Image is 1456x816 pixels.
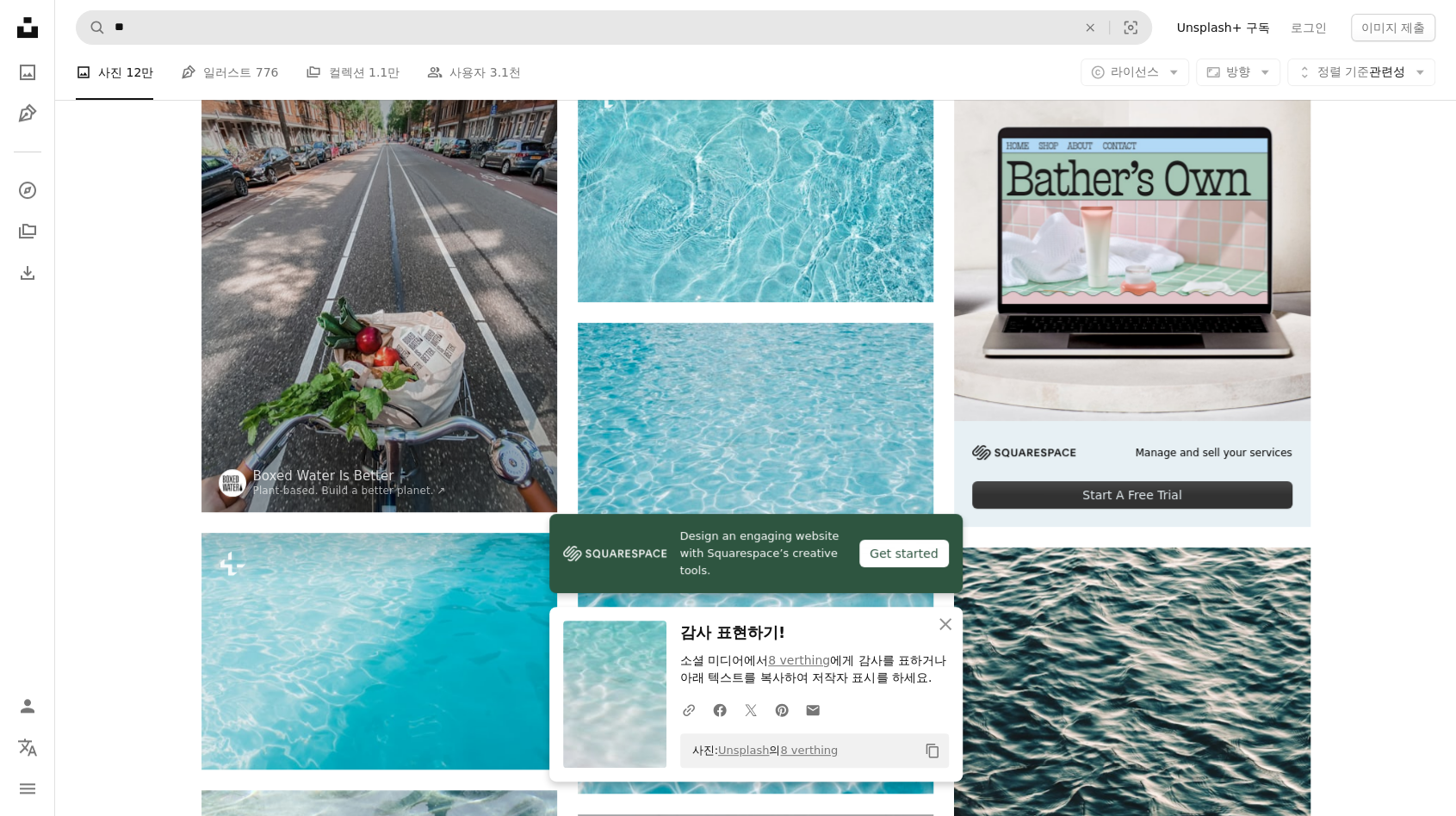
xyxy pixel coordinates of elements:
[954,65,1310,527] a: Manage and sell your servicesStart A Free Trial
[76,10,1152,45] form: 사이트 전체에서 이미지 찾기
[578,323,933,794] img: 크리스탈 블루 워터 잔물결
[490,63,521,82] span: 3.1천
[10,214,45,249] a: 컬렉션
[918,736,947,765] button: 클립보드에 복사하기
[859,540,949,567] div: Get started
[10,55,45,90] a: 사진
[253,467,446,485] a: Boxed Water Is Better
[704,692,735,726] a: Facebook에 공유
[1317,65,1369,78] span: 정렬 기준
[1317,64,1405,81] span: 관련성
[578,65,933,302] img: 맑고 푸른 물이 있는 푸른 수영장
[1280,14,1337,41] a: 로그인
[797,692,828,726] a: 이메일로 공유에 공유
[563,541,666,566] img: file-1606177908946-d1eed1cbe4f5image
[1081,59,1189,86] button: 라이선스
[972,445,1075,460] img: file-1705255347840-230a6ab5bca9image
[369,63,400,82] span: 1.1만
[427,45,521,100] a: 사용자 3.1천
[684,737,839,764] span: 사진: 의
[10,256,45,290] a: 다운로드 내역
[77,11,106,44] button: Unsplash 검색
[780,744,838,757] a: 8 verthing
[253,485,446,497] a: Plant-based. Build a better planet. ↗
[549,514,963,593] a: Design an engaging website with Squarespace’s creative tools.Get started
[10,173,45,207] a: 탐색
[680,621,949,646] h3: 감사 표현하기!
[10,96,45,131] a: 일러스트
[1071,11,1109,44] button: 삭제
[10,771,45,806] button: 메뉴
[181,45,278,100] a: 일러스트 776
[954,65,1310,421] img: file-1707883121023-8e3502977149image
[680,528,846,579] span: Design an engaging website with Squarespace’s creative tools.
[219,469,246,497] img: Boxed Water Is Better의 프로필로 이동
[578,176,933,191] a: 맑고 푸른 물이 있는 푸른 수영장
[1351,14,1435,41] button: 이미지 제출
[306,45,400,100] a: 컬렉션 1.1만
[1110,11,1151,44] button: 시각적 검색
[201,533,557,770] img: 맑은 물과 보트를 배경으로 한 푸른 수영장
[201,281,557,296] a: 빨간 장미 갈색 골 판지 상자 자전거에
[1166,14,1279,41] a: Unsplash+ 구독
[1111,65,1159,78] span: 라이선스
[1135,446,1292,461] span: Manage and sell your services
[718,744,769,757] a: Unsplash
[256,63,279,82] span: 776
[201,643,557,658] a: 맑은 물과 보트를 배경으로 한 푸른 수영장
[10,730,45,764] button: 언어
[735,692,766,726] a: Twitter에 공유
[10,689,45,723] a: 로그인 / 가입
[1226,65,1250,78] span: 방향
[680,652,949,687] p: 소셜 미디어에서 에게 감사를 표하거나 아래 텍스트를 복사하여 저작자 표시를 하세요.
[201,65,557,512] img: 빨간 장미 갈색 골 판지 상자 자전거에
[1196,59,1280,86] button: 방향
[972,481,1292,509] div: Start A Free Trial
[766,692,797,726] a: Pinterest에 공유
[10,10,45,48] a: 홈 — Unsplash
[1287,59,1435,86] button: 정렬 기준관련성
[768,653,830,667] a: 8 verthing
